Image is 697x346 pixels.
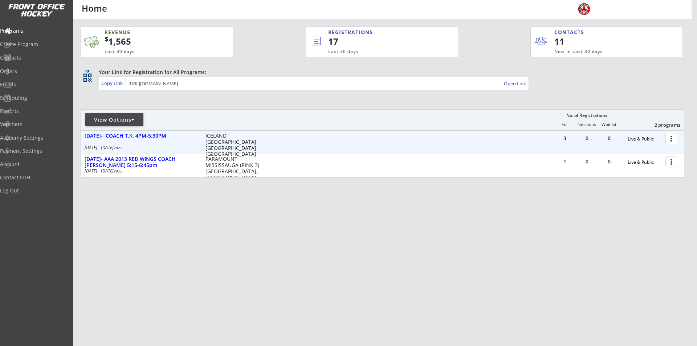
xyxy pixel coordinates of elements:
[328,49,428,55] div: Last 30 days
[554,35,599,48] div: 11
[504,81,527,87] div: Open Link
[82,72,93,83] button: qr_code
[205,133,262,157] div: ICELAND [GEOGRAPHIC_DATA] [GEOGRAPHIC_DATA], [GEOGRAPHIC_DATA]
[598,159,620,164] div: 0
[205,156,262,180] div: PARAMOUNT MISSISSAUGA (RINK 3) [GEOGRAPHIC_DATA], [GEOGRAPHIC_DATA]
[85,146,196,150] div: [DATE] - [DATE]
[83,69,91,73] div: qr
[576,122,598,127] div: Sessions
[665,133,677,144] button: more_vert
[564,113,609,118] div: No. of Registrations
[85,133,198,139] div: [DATE]- COACH T.K. 4PM-5:30PM
[576,136,598,141] div: 0
[105,49,197,55] div: Last 30 days
[114,145,122,150] em: 2025
[598,122,620,127] div: Waitlist
[628,137,662,142] div: Live & Public
[85,156,198,168] div: [DATE]- AAA 2013 RED WINGS COACH [PERSON_NAME] 5:15-6:45pm
[105,29,197,36] div: REVENUE
[554,122,576,127] div: Full
[628,160,662,165] div: Live & Public
[85,169,196,173] div: [DATE] - [DATE]
[598,136,620,141] div: 0
[554,159,576,164] div: 1
[85,116,143,123] div: View Options
[328,35,433,48] div: 17
[105,34,108,43] sup: $
[105,35,210,48] div: 1,565
[504,78,527,89] a: Open Link
[554,29,587,36] div: CONTACTS
[328,29,424,36] div: REGISTRATIONS
[554,49,649,55] div: New in Last 30 days
[114,168,122,174] em: 2025
[101,80,124,86] div: Copy Link
[665,156,677,167] button: more_vert
[554,136,576,141] div: 3
[576,159,598,164] div: 0
[643,122,680,128] div: 2 programs
[99,69,662,76] div: Your Link for Registration for All Programs:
